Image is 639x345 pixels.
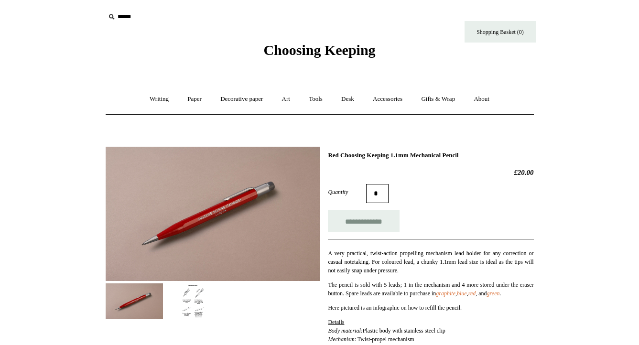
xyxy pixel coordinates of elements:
[364,86,411,112] a: Accessories
[328,303,533,312] p: Here pictured is an infographic on how to refill the pencil.
[328,327,362,334] i: Body material:
[465,21,536,43] a: Shopping Basket (0)
[300,86,331,112] a: Tools
[328,280,533,298] p: The pencil is sold with 5 leads; 1 in the mechanism and 4 more stored under the eraser button. Sp...
[465,86,498,112] a: About
[457,290,467,297] a: blue
[179,86,210,112] a: Paper
[412,86,464,112] a: Gifts & Wrap
[328,319,344,325] span: Details
[328,336,354,343] i: Mechanism
[333,86,363,112] a: Desk
[212,86,271,112] a: Decorative paper
[106,283,163,319] img: Red Choosing Keeping 1.1mm Mechanical Pencil
[468,290,476,297] a: red
[273,86,299,112] a: Art
[487,290,500,297] a: green
[263,50,375,56] a: Choosing Keeping
[328,188,366,196] label: Quantity
[106,147,320,281] img: Red Choosing Keeping 1.1mm Mechanical Pencil
[436,290,455,297] a: graphite
[141,86,177,112] a: Writing
[328,249,533,275] p: A very practical, twist-action propelling mechanism lead holder for any correction or casual note...
[165,283,223,319] img: Red Choosing Keeping 1.1mm Mechanical Pencil
[263,42,375,58] span: Choosing Keeping
[328,168,533,177] h2: £20.00
[328,151,533,159] h1: Red Choosing Keeping 1.1mm Mechanical Pencil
